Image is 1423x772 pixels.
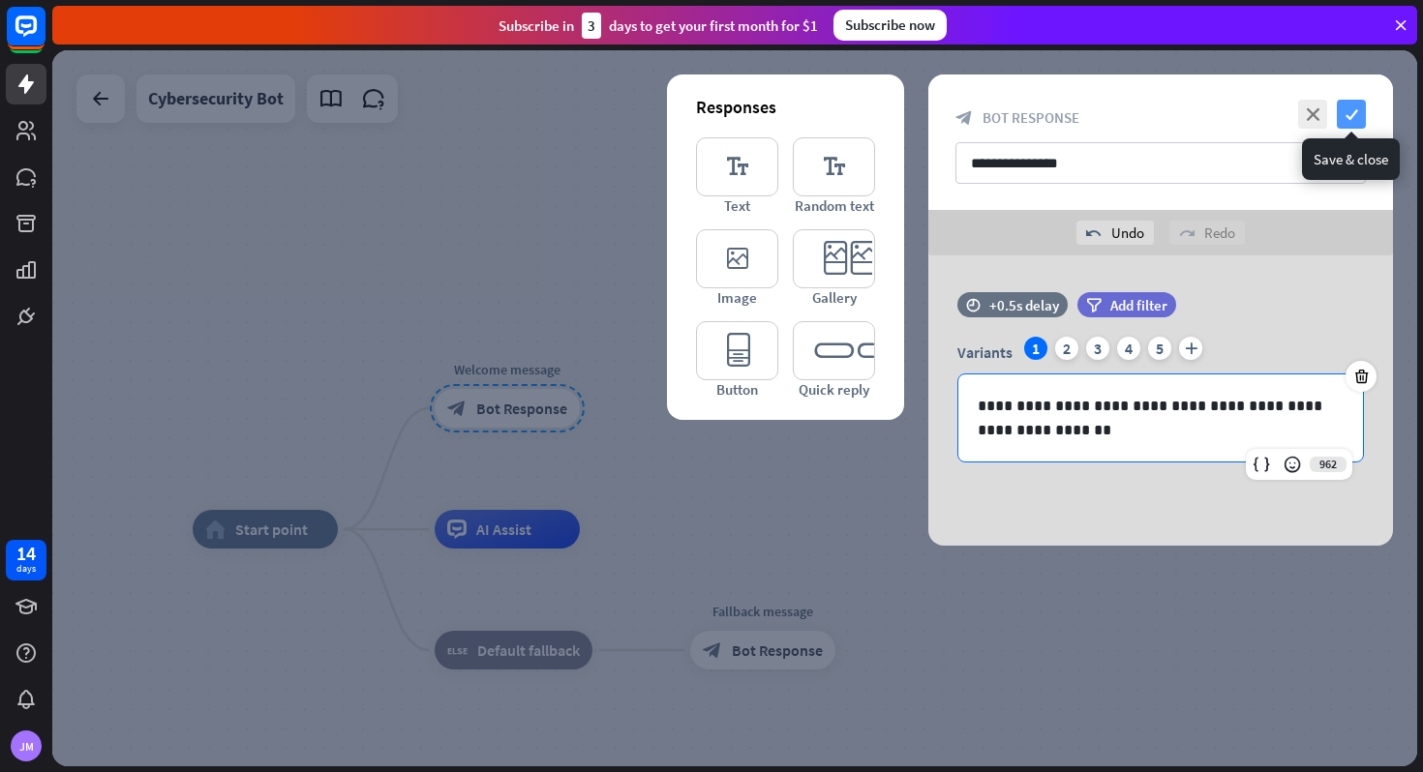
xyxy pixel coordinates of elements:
div: JM [11,730,42,761]
span: Add filter [1110,296,1167,314]
button: Open LiveChat chat widget [15,8,74,66]
div: 1 [1024,337,1047,360]
div: days [16,562,36,576]
span: Bot Response [983,108,1079,127]
i: filter [1086,298,1102,312]
div: Subscribe in days to get your first month for $1 [499,13,818,39]
div: 4 [1117,337,1140,360]
div: 3 [582,13,601,39]
div: 5 [1148,337,1171,360]
div: Undo [1076,221,1154,245]
a: 14 days [6,540,46,580]
i: redo [1179,225,1195,241]
div: +0.5s delay [989,296,1059,314]
div: Subscribe now [833,10,947,41]
div: 3 [1086,337,1109,360]
i: time [966,298,981,312]
i: check [1337,100,1366,129]
div: 14 [16,545,36,562]
div: Redo [1169,221,1245,245]
div: 2 [1055,337,1078,360]
i: undo [1086,225,1102,241]
i: plus [1179,337,1202,360]
i: block_bot_response [955,109,973,127]
i: close [1298,100,1327,129]
span: Variants [957,342,1013,362]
